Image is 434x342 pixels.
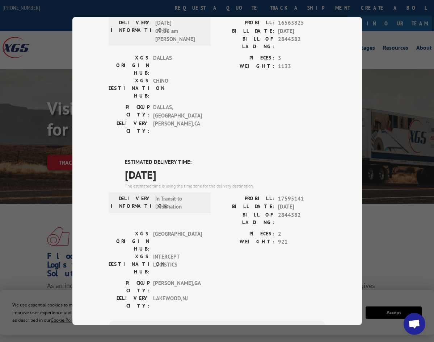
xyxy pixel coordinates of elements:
[125,183,326,189] div: The estimated time is using the time zone for the delivery destination.
[278,35,326,50] span: 2844582
[278,62,326,71] span: 1133
[155,19,204,44] span: [DATE] 09:26 am [PERSON_NAME]
[153,103,202,120] span: DALLAS , [GEOGRAPHIC_DATA]
[125,166,326,183] span: [DATE]
[109,294,149,310] label: DELIVERY CITY:
[153,54,202,77] span: DALLAS
[217,203,274,211] label: BILL DATE:
[278,230,326,238] span: 2
[278,195,326,203] span: 17595141
[278,19,326,27] span: 16563825
[109,120,149,135] label: DELIVERY CITY:
[153,120,202,135] span: [PERSON_NAME] , CA
[111,195,152,211] label: DELIVERY INFORMATION:
[125,158,326,166] label: ESTIMATED DELIVERY TIME:
[278,27,326,36] span: [DATE]
[217,27,274,36] label: BILL DATE:
[217,54,274,62] label: PIECES:
[217,35,274,50] label: BILL OF LADING:
[109,279,149,294] label: PICKUP CITY:
[111,19,152,44] label: DELIVERY INFORMATION:
[217,62,274,71] label: WEIGHT:
[109,103,149,120] label: PICKUP CITY:
[153,77,202,100] span: CHINO
[153,294,202,310] span: LAKEWOOD , NJ
[109,77,149,100] label: XGS DESTINATION HUB:
[217,195,274,203] label: PROBILL:
[155,195,204,211] span: In Transit to Destination
[109,230,149,253] label: XGS ORIGIN HUB:
[404,313,425,335] div: Open chat
[278,211,326,226] span: 2844582
[278,238,326,246] span: 921
[278,203,326,211] span: [DATE]
[217,230,274,238] label: PIECES:
[217,211,274,226] label: BILL OF LADING:
[153,230,202,253] span: [GEOGRAPHIC_DATA]
[109,253,149,276] label: XGS DESTINATION HUB:
[217,19,274,27] label: PROBILL:
[278,54,326,62] span: 3
[153,253,202,276] span: INTERCEPT LOGISTICS
[109,54,149,77] label: XGS ORIGIN HUB:
[217,238,274,246] label: WEIGHT:
[153,279,202,294] span: [PERSON_NAME] , GA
